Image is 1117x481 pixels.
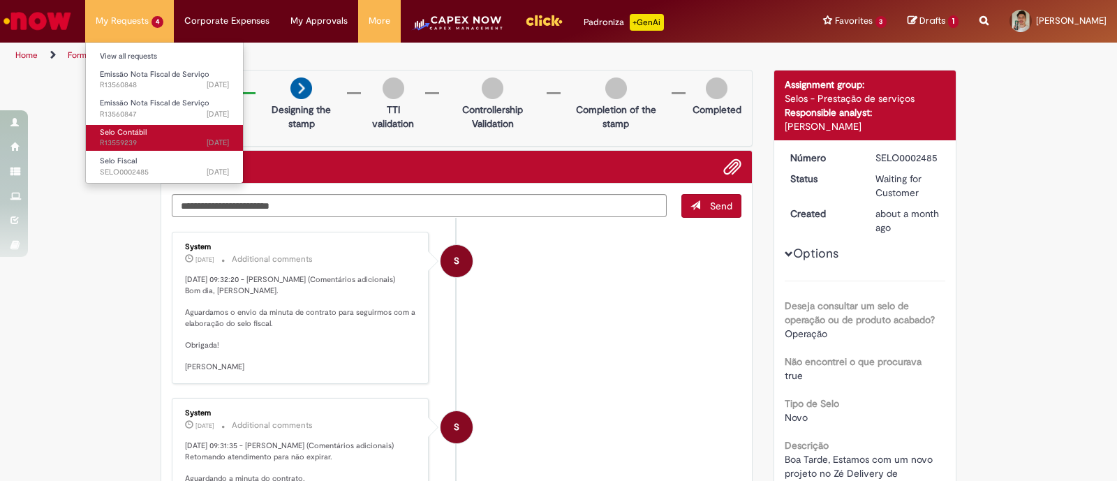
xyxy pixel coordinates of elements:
span: My Requests [96,14,149,28]
div: [PERSON_NAME] [785,119,946,133]
dt: Status [780,172,866,186]
img: click_logo_yellow_360x200.png [525,10,563,31]
b: Deseja consultar um selo de operação ou de produto acabado? [785,299,935,326]
span: [PERSON_NAME] [1036,15,1107,27]
span: S [454,410,459,444]
span: R13560847 [100,109,229,120]
div: Waiting for Customer [875,172,940,200]
span: [DATE] [195,422,214,430]
a: Open R13560847 : Emissão Nota Fiscal de Serviço [86,96,243,121]
span: SELO0002485 [100,167,229,178]
img: img-circle-grey.png [482,77,503,99]
img: ServiceNow [1,7,73,35]
div: Selos - Prestação de serviços [785,91,946,105]
a: View all requests [86,49,243,64]
a: Open SELO0002485 : Selo Fiscal [86,154,243,179]
span: R13559239 [100,138,229,149]
span: Selo Fiscal [100,156,137,166]
img: img-circle-grey.png [605,77,627,99]
ul: My Requests [85,42,244,184]
span: Novo [785,411,808,424]
span: 1 [948,15,959,28]
button: Add attachments [723,158,741,176]
div: Padroniza [584,14,664,31]
img: arrow-next.png [290,77,312,99]
span: 3 [875,16,887,28]
span: [DATE] [207,138,229,148]
p: TTI validation [368,103,418,131]
p: Designing the stamp [262,103,341,131]
span: My Approvals [290,14,348,28]
b: Tipo de Selo [785,397,839,410]
p: Completion of the stamp [568,103,665,131]
div: System [441,245,473,277]
ul: Page breadcrumbs [10,43,734,68]
a: Open R13559239 : Selo Contábil [86,125,243,151]
div: System [185,243,417,251]
span: 4 [151,16,163,28]
time: 22/09/2025 09:32:22 [195,256,214,264]
span: Send [710,200,732,212]
span: Emissão Nota Fiscal de Serviço [100,69,209,80]
img: img-circle-grey.png [383,77,404,99]
time: 22/09/2025 09:31:36 [195,422,214,430]
b: Não encontrei o que procurava [785,355,922,368]
small: Additional comments [232,253,313,265]
textarea: Type your message here... [172,194,667,218]
span: [DATE] [207,167,229,177]
img: CapexLogo5.png [411,14,504,42]
time: 23/09/2025 18:17:05 [207,109,229,119]
div: Assignment group: [785,77,946,91]
div: System [441,411,473,443]
div: System [185,409,417,417]
time: 29/08/2025 15:44:25 [875,207,939,234]
p: +GenAi [630,14,664,31]
a: Formulário de Atendimento [68,50,171,61]
span: Emissão Nota Fiscal de Serviço [100,98,209,108]
span: [DATE] [207,80,229,90]
a: Home [15,50,38,61]
span: S [454,244,459,278]
span: [DATE] [195,256,214,264]
div: 29/08/2025 15:44:25 [875,207,940,235]
time: 23/09/2025 18:17:10 [207,80,229,90]
div: SELO0002485 [875,151,940,165]
span: Operação [785,327,827,340]
span: More [369,14,390,28]
small: Additional comments [232,420,313,431]
span: Selo Contábil [100,127,147,138]
div: Responsible analyst: [785,105,946,119]
time: 23/09/2025 14:11:14 [207,138,229,148]
time: 22/09/2025 09:32:22 [207,167,229,177]
dt: Created [780,207,866,221]
span: R13560848 [100,80,229,91]
span: about a month ago [875,207,939,234]
a: Open R13560848 : Emissão Nota Fiscal de Serviço [86,67,243,93]
span: Corporate Expenses [184,14,269,28]
dt: Número [780,151,866,165]
span: true [785,369,803,382]
span: Favorites [835,14,873,28]
span: [DATE] [207,109,229,119]
b: Descrição [785,439,829,452]
a: Drafts [908,15,959,28]
span: Drafts [919,14,946,27]
p: Completed [693,103,741,117]
p: Controllership Validation [446,103,539,131]
img: img-circle-grey.png [706,77,727,99]
button: Send [681,194,741,218]
p: [DATE] 09:32:20 - [PERSON_NAME] (Comentários adicionais) Bom dia, [PERSON_NAME]. Aguardamos o env... [185,274,417,373]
